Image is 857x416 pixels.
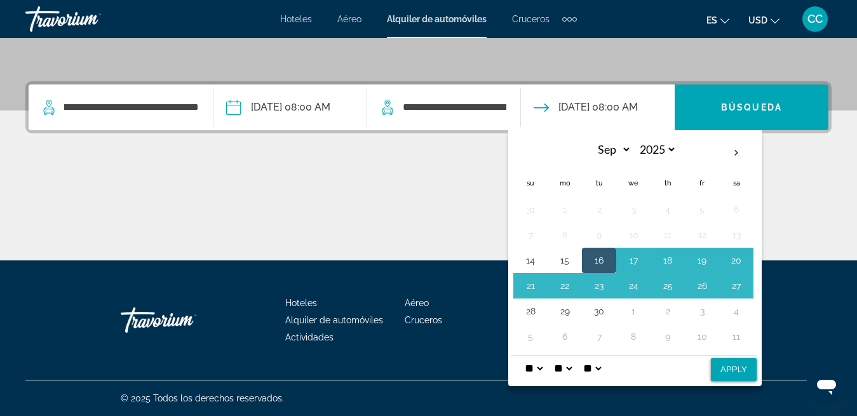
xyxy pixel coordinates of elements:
[623,226,644,244] button: Day 10
[623,302,644,320] button: Day 1
[623,201,644,218] button: Day 3
[285,315,383,325] a: Alquiler de automóviles
[658,277,678,295] button: Day 25
[520,302,541,320] button: Day 28
[706,15,717,25] span: es
[520,252,541,269] button: Day 14
[226,84,330,130] button: Pickup date: Sep 14, 2025 08:00 AM
[726,328,746,346] button: Day 11
[692,252,712,269] button: Day 19
[719,138,753,168] button: Next month
[555,226,575,244] button: Day 8
[589,328,609,346] button: Day 7
[534,84,638,130] button: Drop-off date: Sep 16, 2025 08:00 AM
[551,356,574,381] select: Select minute
[623,328,644,346] button: Day 8
[658,252,678,269] button: Day 18
[658,302,678,320] button: Day 2
[711,358,757,381] button: Apply
[121,393,284,403] span: © 2025 Todos los derechos reservados.
[726,252,746,269] button: Day 20
[555,277,575,295] button: Day 22
[658,226,678,244] button: Day 11
[589,302,609,320] button: Day 30
[520,226,541,244] button: Day 7
[589,277,609,295] button: Day 23
[555,201,575,218] button: Day 1
[405,315,442,325] a: Cruceros
[726,226,746,244] button: Day 13
[520,201,541,218] button: Day 31
[658,328,678,346] button: Day 9
[555,328,575,346] button: Day 6
[706,11,729,29] button: Change language
[589,226,609,244] button: Day 9
[562,9,577,29] button: Extra navigation items
[522,356,545,381] select: Select hour
[581,356,604,381] select: Select AM/PM
[25,3,152,36] a: Travorium
[726,302,746,320] button: Day 4
[692,328,712,346] button: Day 10
[692,201,712,218] button: Day 5
[675,84,828,130] button: Búsqueda
[590,138,631,161] select: Select month
[280,14,312,24] a: Hoteles
[748,15,767,25] span: USD
[692,302,712,320] button: Day 3
[337,14,361,24] a: Aéreo
[726,201,746,218] button: Day 6
[285,332,334,342] a: Actividades
[692,277,712,295] button: Day 26
[623,252,644,269] button: Day 17
[623,277,644,295] button: Day 24
[555,252,575,269] button: Day 15
[635,138,677,161] select: Select year
[121,301,248,339] a: Travorium
[387,14,487,24] a: Alquiler de automóviles
[692,226,712,244] button: Day 12
[589,252,609,269] button: Day 16
[806,365,847,406] iframe: Botón para iniciar la ventana de mensajería
[726,277,746,295] button: Day 27
[520,277,541,295] button: Day 21
[721,102,782,112] span: Búsqueda
[555,302,575,320] button: Day 29
[658,201,678,218] button: Day 4
[799,6,832,32] button: User Menu
[807,13,823,25] span: CC
[512,14,550,24] a: Cruceros
[29,84,828,130] div: Search widget
[285,298,317,308] a: Hoteles
[748,11,779,29] button: Change currency
[589,201,609,218] button: Day 2
[520,328,541,346] button: Day 5
[405,298,429,308] a: Aéreo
